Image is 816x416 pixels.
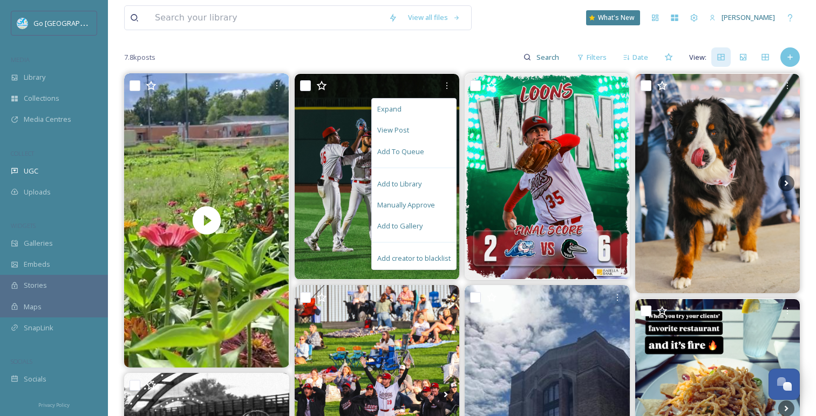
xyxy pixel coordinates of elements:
[704,7,780,28] a: [PERSON_NAME]
[24,238,53,248] span: Galleries
[24,323,53,333] span: SnapLink
[33,18,113,28] span: Go [GEOGRAPHIC_DATA]
[377,104,402,114] span: Expand
[11,149,34,157] span: COLLECT
[124,52,155,63] span: 7.8k posts
[38,401,70,408] span: Privacy Policy
[11,221,36,230] span: WIDGETS
[377,125,409,135] span: View Post
[295,74,460,280] img: LOONS WIN Just 1.5 games back!
[17,18,28,29] img: GoGreatLogo_MISkies_RegionalTrails%20%281%29.png
[587,52,607,63] span: Filters
[465,74,630,280] img: Back in the win column! 🔴 Logan Tabeling: 5.1 IP, 4 H, 2 ER, 7 SO 🔴 Jake Gelof: 2-3, HR, 2B, 3 RB...
[633,52,648,63] span: Date
[586,10,640,25] a: What's New
[24,374,46,384] span: Socials
[24,114,71,124] span: Media Centres
[689,52,706,63] span: View:
[24,93,59,103] span: Collections
[377,221,423,231] span: Add to Gallery
[403,7,466,28] a: View all files
[769,369,800,400] button: Open Chat
[377,147,424,157] span: Add To Queue
[11,56,30,64] span: MEDIA
[377,200,435,210] span: Manually Approve
[11,357,32,365] span: SOCIALS
[38,398,70,411] a: Privacy Policy
[24,302,42,312] span: Maps
[531,46,566,68] input: Search
[722,12,775,22] span: [PERSON_NAME]
[24,72,45,82] span: Library
[124,73,289,368] video: Hit like when you see the super suspicious new structure going up over here… what could it be? #g...
[149,6,383,30] input: Search your library
[377,253,451,264] span: Add creator to blacklist
[377,179,421,189] span: Add to Library
[124,73,289,368] img: thumbnail
[635,74,800,293] img: Dog days are the best days #pawsandclaws
[24,166,38,176] span: UGC
[24,187,51,197] span: Uploads
[24,280,47,290] span: Stories
[24,259,50,269] span: Embeds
